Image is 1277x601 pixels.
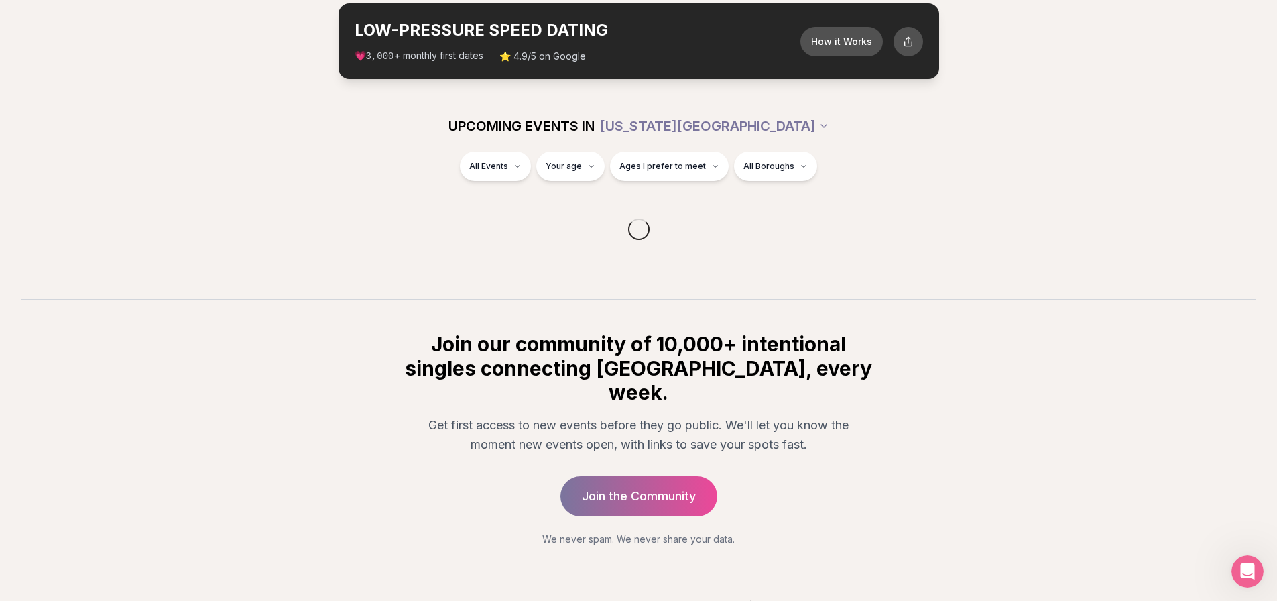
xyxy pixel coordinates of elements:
button: All Boroughs [734,152,817,181]
button: How it Works [800,27,883,56]
span: 3,000 [366,51,394,62]
button: Your age [536,152,605,181]
p: We never spam. We never share your data. [403,533,875,546]
button: [US_STATE][GEOGRAPHIC_DATA] [600,111,829,141]
p: Get first access to new events before they go public. We'll let you know the moment new events op... [414,415,864,455]
span: All Events [469,161,508,172]
span: All Boroughs [743,161,794,172]
span: 💗 + monthly first dates [355,49,483,63]
span: Ages I prefer to meet [619,161,706,172]
iframe: Intercom live chat [1231,555,1264,588]
button: All Events [460,152,531,181]
span: ⭐ 4.9/5 on Google [499,50,586,63]
a: Join the Community [560,476,717,516]
button: Ages I prefer to meet [610,152,729,181]
span: UPCOMING EVENTS IN [448,117,595,135]
span: Your age [546,161,582,172]
h2: Join our community of 10,000+ intentional singles connecting [GEOGRAPHIC_DATA], every week. [403,332,875,404]
h2: LOW-PRESSURE SPEED DATING [355,19,800,41]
